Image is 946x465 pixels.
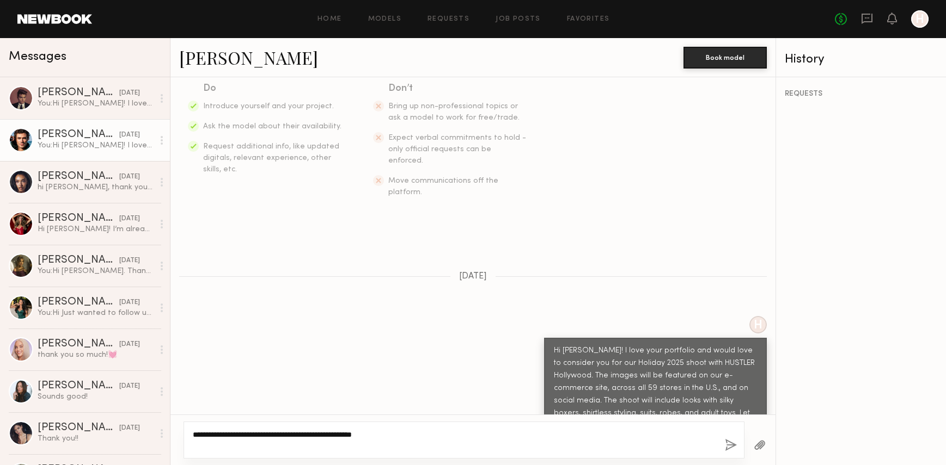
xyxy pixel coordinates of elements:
[119,339,140,350] div: [DATE]
[911,10,929,28] a: H
[203,103,334,110] span: Introduce yourself and your project.
[38,140,154,151] div: You: Hi [PERSON_NAME]! I love your portfolio and would love to consider you for our Holiday 2025 ...
[388,81,528,96] div: Don’t
[388,103,520,121] span: Bring up non-professional topics or ask a model to work for free/trade.
[683,52,767,61] a: Book model
[785,53,937,66] div: History
[428,16,469,23] a: Requests
[388,134,526,164] span: Expect verbal commitments to hold - only official requests can be enforced.
[785,90,937,98] div: REQUESTS
[318,16,342,23] a: Home
[203,81,343,96] div: Do
[38,308,154,318] div: You: Hi Just wanted to follow up on your availability for [DATE].
[38,297,119,308] div: [PERSON_NAME]
[38,98,154,109] div: You: Hi [PERSON_NAME]! I love your portfolio and would love to consider you for our Holiday 2025 ...
[38,433,154,444] div: Thank you!!
[38,381,119,392] div: [PERSON_NAME]
[368,16,401,23] a: Models
[119,172,140,182] div: [DATE]
[496,16,541,23] a: Job Posts
[38,423,119,433] div: [PERSON_NAME]
[38,266,154,276] div: You: Hi [PERSON_NAME]. Thank you for letting us know. We will keep you in mind for future shoots....
[38,224,154,234] div: Hi [PERSON_NAME]! I’m already booked for the 4th. Would love to come next time!
[38,350,154,360] div: thank you so much!💓
[203,143,339,173] span: Request additional info, like updated digitals, relevant experience, other skills, etc.
[459,272,487,281] span: [DATE]
[388,177,498,196] span: Move communications off the platform.
[9,51,66,63] span: Messages
[38,171,119,182] div: [PERSON_NAME]
[38,182,154,193] div: hi [PERSON_NAME], thank you so much for reaching out and expressing interest. unfortunately i am ...
[554,345,757,432] div: Hi [PERSON_NAME]! I love your portfolio and would love to consider you for our Holiday 2025 shoot...
[567,16,610,23] a: Favorites
[38,339,119,350] div: [PERSON_NAME]
[119,88,140,98] div: [DATE]
[38,392,154,402] div: Sounds good!
[38,255,119,266] div: [PERSON_NAME]
[203,123,341,130] span: Ask the model about their availability.
[119,381,140,392] div: [DATE]
[38,213,119,224] div: [PERSON_NAME]
[683,47,767,69] button: Book model
[38,129,119,140] div: [PERSON_NAME]
[119,130,140,140] div: [DATE]
[119,214,140,224] div: [DATE]
[179,46,318,69] a: [PERSON_NAME]
[38,88,119,98] div: [PERSON_NAME]
[119,297,140,308] div: [DATE]
[119,423,140,433] div: [DATE]
[119,256,140,266] div: [DATE]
